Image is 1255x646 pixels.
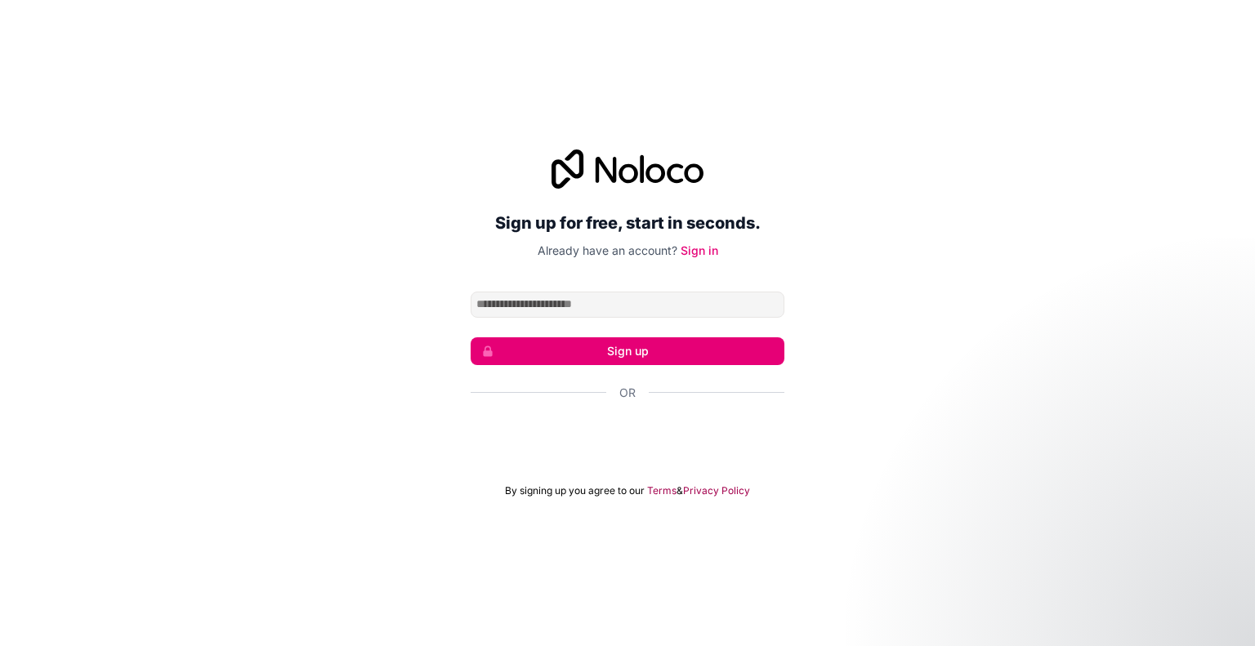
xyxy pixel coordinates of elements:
a: Privacy Policy [683,484,750,497]
span: Or [619,385,636,401]
a: Terms [647,484,677,497]
input: Email address [471,292,784,318]
h2: Sign up for free, start in seconds. [471,208,784,238]
span: & [677,484,683,497]
iframe: Intercom notifications message [928,523,1255,638]
span: Already have an account? [538,243,677,257]
span: By signing up you agree to our [505,484,645,497]
a: Sign in [681,243,718,257]
button: Sign up [471,337,784,365]
iframe: כפתור לכניסה באמצעות חשבון Google [462,419,793,455]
